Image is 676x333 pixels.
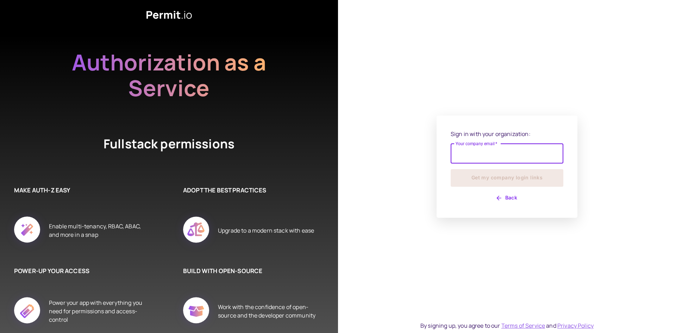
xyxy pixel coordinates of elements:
h6: BUILD WITH OPEN-SOURCE [183,266,317,276]
button: Get my company login links [451,169,563,187]
div: Enable multi-tenancy, RBAC, ABAC, and more in a snap [49,209,148,252]
p: Sign in with your organization: [451,130,563,138]
h2: Authorization as a Service [49,49,289,101]
h6: MAKE AUTH-Z EASY [14,186,148,195]
a: Privacy Policy [557,322,594,329]
label: Your company email [456,141,497,147]
div: Upgrade to a modern stack with ease [218,209,314,252]
h4: Fullstack permissions [77,135,261,158]
h6: ADOPT THE BEST PRACTICES [183,186,317,195]
div: Work with the confidence of open-source and the developer community [218,289,317,333]
h6: POWER-UP YOUR ACCESS [14,266,148,276]
div: By signing up, you agree to our and [420,321,594,330]
button: Back [451,192,563,204]
a: Terms of Service [501,322,545,329]
div: Power your app with everything you need for permissions and access-control [49,289,148,333]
